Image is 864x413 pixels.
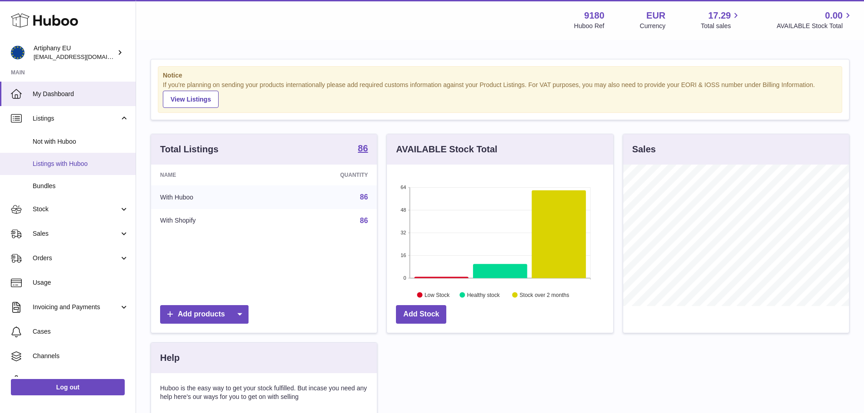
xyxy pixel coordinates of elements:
[33,327,129,336] span: Cases
[151,185,273,209] td: With Huboo
[825,10,843,22] span: 0.00
[646,10,665,22] strong: EUR
[11,46,24,59] img: internalAdmin-9180@internal.huboo.com
[401,207,406,213] text: 48
[401,185,406,190] text: 64
[33,205,119,214] span: Stock
[33,114,119,123] span: Listings
[776,22,853,30] span: AVAILABLE Stock Total
[33,254,119,262] span: Orders
[701,10,741,30] a: 17.29 Total sales
[163,81,837,108] div: If you're planning on sending your products internationally please add required customs informati...
[640,22,666,30] div: Currency
[151,165,273,185] th: Name
[396,143,497,155] h3: AVAILABLE Stock Total
[163,71,837,80] strong: Notice
[33,90,129,98] span: My Dashboard
[701,22,741,30] span: Total sales
[358,144,368,153] strong: 86
[160,384,368,401] p: Huboo is the easy way to get your stock fulfilled. But incase you need any help here's our ways f...
[708,10,731,22] span: 17.29
[401,230,406,235] text: 32
[33,278,129,287] span: Usage
[396,305,446,324] a: Add Stock
[160,352,180,364] h3: Help
[151,209,273,233] td: With Shopify
[273,165,377,185] th: Quantity
[33,229,119,238] span: Sales
[404,275,406,281] text: 0
[401,253,406,258] text: 16
[360,193,368,201] a: 86
[584,10,605,22] strong: 9180
[776,10,853,30] a: 0.00 AVAILABLE Stock Total
[160,305,249,324] a: Add products
[160,143,219,155] h3: Total Listings
[11,379,125,395] a: Log out
[520,292,569,298] text: Stock over 2 months
[33,303,119,311] span: Invoicing and Payments
[33,137,129,146] span: Not with Huboo
[425,292,450,298] text: Low Stock
[467,292,500,298] text: Healthy stock
[33,376,129,385] span: Settings
[33,160,129,168] span: Listings with Huboo
[33,182,129,190] span: Bundles
[360,217,368,224] a: 86
[632,143,656,155] h3: Sales
[358,144,368,155] a: 86
[163,91,219,108] a: View Listings
[34,53,133,60] span: [EMAIL_ADDRESS][DOMAIN_NAME]
[33,352,129,360] span: Channels
[34,44,115,61] div: Artiphany EU
[574,22,605,30] div: Huboo Ref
